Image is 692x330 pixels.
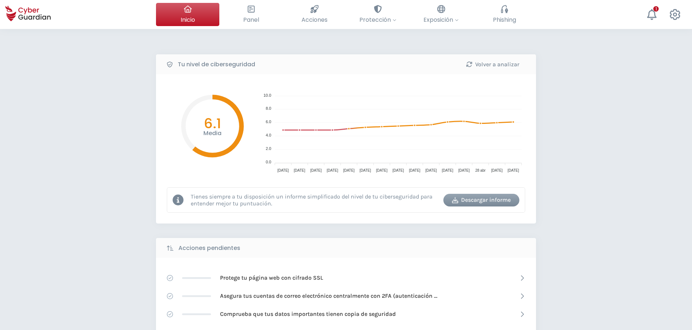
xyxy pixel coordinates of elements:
p: Asegura tus cuentas de correo electrónico centralmente con 2FA (autenticación [PERSON_NAME] factor) [220,292,437,300]
b: Tu nivel de ciberseguridad [178,60,255,69]
tspan: [DATE] [343,168,355,172]
tspan: [DATE] [327,168,338,172]
button: Descargar informe [443,194,519,206]
span: Acciones [301,15,328,24]
tspan: [DATE] [458,168,470,172]
button: Volver a analizar [455,58,531,71]
tspan: [DATE] [442,168,453,172]
p: Protege tu página web con cifrado SSL [220,274,323,282]
button: Phishing [473,3,536,26]
span: Phishing [493,15,516,24]
tspan: 28 abr [475,168,486,172]
tspan: [DATE] [425,168,437,172]
p: Comprueba que tus datos importantes tienen copia de seguridad [220,310,396,318]
tspan: [DATE] [491,168,503,172]
tspan: [DATE] [360,168,371,172]
button: Protección [346,3,409,26]
button: Acciones [283,3,346,26]
tspan: 6.0 [266,120,271,124]
button: Inicio [156,3,219,26]
b: Acciones pendientes [178,244,240,252]
button: Exposición [409,3,473,26]
tspan: [DATE] [294,168,305,172]
tspan: [DATE] [277,168,289,172]
span: Panel [243,15,259,24]
tspan: [DATE] [376,168,388,172]
div: Volver a analizar [460,60,525,69]
span: Exposición [423,15,459,24]
tspan: 8.0 [266,106,271,110]
span: Protección [359,15,396,24]
tspan: 10.0 [263,93,271,97]
tspan: [DATE] [508,168,519,172]
div: 1 [653,6,659,12]
div: Descargar informe [449,196,514,204]
tspan: 2.0 [266,146,271,151]
tspan: [DATE] [310,168,322,172]
tspan: [DATE] [392,168,404,172]
tspan: [DATE] [409,168,421,172]
p: Tienes siempre a tu disposición un informe simplificado del nivel de tu ciberseguridad para enten... [191,193,438,207]
tspan: 0.0 [266,160,271,164]
tspan: 4.0 [266,133,271,137]
span: Inicio [181,15,195,24]
button: Panel [219,3,283,26]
